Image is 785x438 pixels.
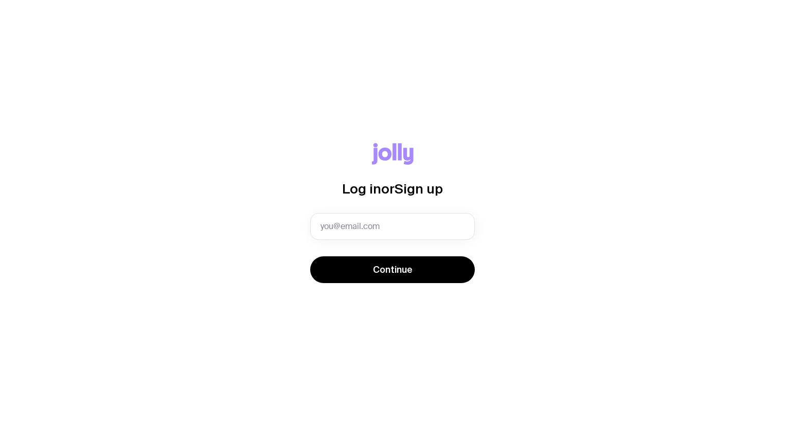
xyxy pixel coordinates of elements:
[373,264,413,276] span: Continue
[310,213,475,240] input: you@email.com
[381,181,395,196] span: or
[395,181,443,196] span: Sign up
[310,256,475,283] button: Continue
[342,181,381,196] span: Log in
